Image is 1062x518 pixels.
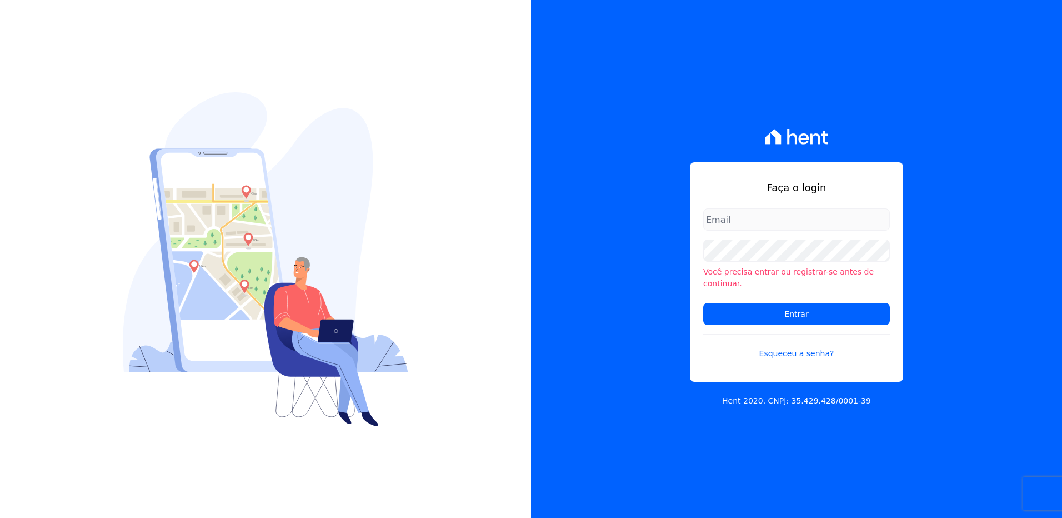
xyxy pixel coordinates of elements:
[703,334,890,360] a: Esqueceu a senha?
[722,395,871,407] p: Hent 2020. CNPJ: 35.429.428/0001-39
[703,180,890,195] h1: Faça o login
[703,208,890,231] input: Email
[703,303,890,325] input: Entrar
[123,92,408,426] img: Login
[703,266,890,290] li: Você precisa entrar ou registrar-se antes de continuar.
